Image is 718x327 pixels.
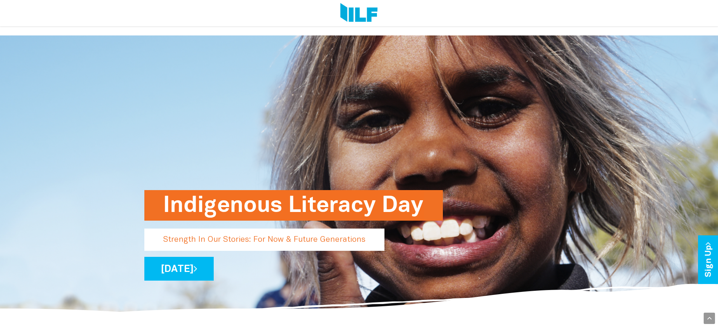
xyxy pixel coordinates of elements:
[163,190,424,221] h1: Indigenous Literacy Day
[144,229,384,251] p: Strength In Our Stories: For Now & Future Generations
[704,313,715,324] div: Scroll Back to Top
[340,3,378,23] img: Logo
[144,257,214,281] a: [DATE]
